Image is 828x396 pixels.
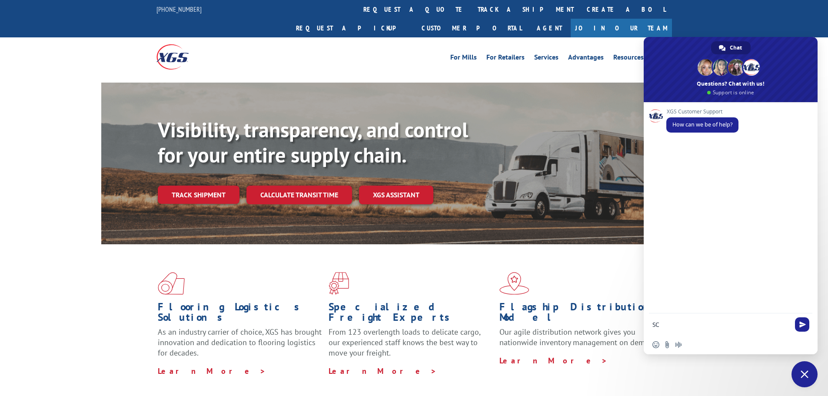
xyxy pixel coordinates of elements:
[672,121,732,128] span: How can we be of help?
[499,272,529,295] img: xgs-icon-flagship-distribution-model-red
[613,54,644,63] a: Resources
[415,19,528,37] a: Customer Portal
[158,366,266,376] a: Learn More >
[289,19,415,37] a: Request a pickup
[499,327,659,347] span: Our agile distribution network gives you nationwide inventory management on demand.
[329,272,349,295] img: xgs-icon-focused-on-flooring-red
[158,186,239,204] a: Track shipment
[528,19,571,37] a: Agent
[795,317,809,332] span: Send
[158,272,185,295] img: xgs-icon-total-supply-chain-intelligence-red
[246,186,352,204] a: Calculate transit time
[652,313,791,335] textarea: Compose your message...
[730,41,742,54] span: Chat
[158,327,322,358] span: As an industry carrier of choice, XGS has brought innovation and dedication to flooring logistics...
[450,54,477,63] a: For Mills
[499,302,664,327] h1: Flagship Distribution Model
[666,109,738,115] span: XGS Customer Support
[664,341,671,348] span: Send a file
[158,116,468,168] b: Visibility, transparency, and control for your entire supply chain.
[652,341,659,348] span: Insert an emoji
[568,54,604,63] a: Advantages
[499,356,608,366] a: Learn More >
[156,5,202,13] a: [PHONE_NUMBER]
[571,19,672,37] a: Join Our Team
[675,341,682,348] span: Audio message
[329,366,437,376] a: Learn More >
[534,54,559,63] a: Services
[359,186,433,204] a: XGS ASSISTANT
[791,361,818,387] a: Close chat
[158,302,322,327] h1: Flooring Logistics Solutions
[329,327,493,366] p: From 123 overlength loads to delicate cargo, our experienced staff knows the best way to move you...
[329,302,493,327] h1: Specialized Freight Experts
[486,54,525,63] a: For Retailers
[711,41,751,54] a: Chat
